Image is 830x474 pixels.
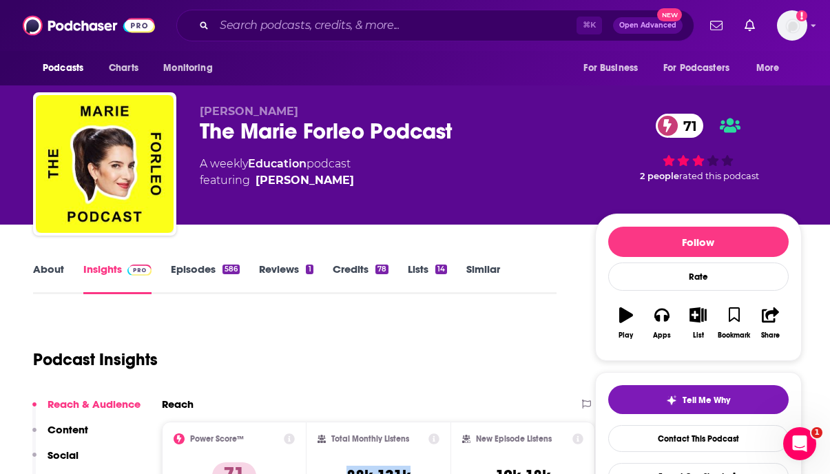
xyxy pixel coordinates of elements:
[739,14,760,37] a: Show notifications dropdown
[48,398,141,411] p: Reach & Audience
[83,262,152,294] a: InsightsPodchaser Pro
[653,331,671,340] div: Apps
[619,331,633,340] div: Play
[577,17,602,34] span: ⌘ K
[214,14,577,37] input: Search podcasts, credits, & more...
[100,55,147,81] a: Charts
[23,12,155,39] img: Podchaser - Follow, Share and Rate Podcasts
[608,425,789,452] a: Contact This Podcast
[747,55,797,81] button: open menu
[657,8,682,21] span: New
[33,262,64,294] a: About
[656,114,704,138] a: 71
[466,262,500,294] a: Similar
[476,434,552,444] h2: New Episode Listens
[32,423,88,449] button: Content
[256,172,354,189] a: Marie Forleo
[408,262,447,294] a: Lists14
[127,265,152,276] img: Podchaser Pro
[43,59,83,78] span: Podcasts
[679,171,759,181] span: rated this podcast
[693,331,704,340] div: List
[777,10,807,41] button: Show profile menu
[200,156,354,189] div: A weekly podcast
[306,265,313,274] div: 1
[783,427,816,460] iframe: Intercom live chat
[32,449,79,474] button: Social
[761,331,780,340] div: Share
[796,10,807,21] svg: Add a profile image
[48,449,79,462] p: Social
[644,298,680,348] button: Apps
[162,398,194,411] h2: Reach
[608,227,789,257] button: Follow
[756,59,780,78] span: More
[33,349,158,370] h1: Podcast Insights
[248,157,307,170] a: Education
[33,55,101,81] button: open menu
[608,385,789,414] button: tell me why sparkleTell Me Why
[222,265,240,274] div: 586
[752,298,788,348] button: Share
[811,427,822,438] span: 1
[154,55,230,81] button: open menu
[375,265,388,274] div: 78
[654,55,749,81] button: open menu
[200,172,354,189] span: featuring
[716,298,752,348] button: Bookmark
[109,59,138,78] span: Charts
[705,14,728,37] a: Show notifications dropdown
[163,59,212,78] span: Monitoring
[683,395,730,406] span: Tell Me Why
[608,262,789,291] div: Rate
[613,17,683,34] button: Open AdvancedNew
[190,434,244,444] h2: Power Score™
[36,95,174,233] img: The Marie Forleo Podcast
[663,59,729,78] span: For Podcasters
[608,298,644,348] button: Play
[176,10,694,41] div: Search podcasts, credits, & more...
[171,262,240,294] a: Episodes586
[583,59,638,78] span: For Business
[32,398,141,423] button: Reach & Audience
[619,22,676,29] span: Open Advanced
[331,434,409,444] h2: Total Monthly Listens
[48,423,88,436] p: Content
[777,10,807,41] img: User Profile
[435,265,447,274] div: 14
[670,114,704,138] span: 71
[666,395,677,406] img: tell me why sparkle
[333,262,388,294] a: Credits78
[777,10,807,41] span: Logged in as jennarohl
[259,262,313,294] a: Reviews1
[718,331,750,340] div: Bookmark
[680,298,716,348] button: List
[640,171,679,181] span: 2 people
[595,105,802,190] div: 71 2 peoplerated this podcast
[574,55,655,81] button: open menu
[200,105,298,118] span: [PERSON_NAME]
